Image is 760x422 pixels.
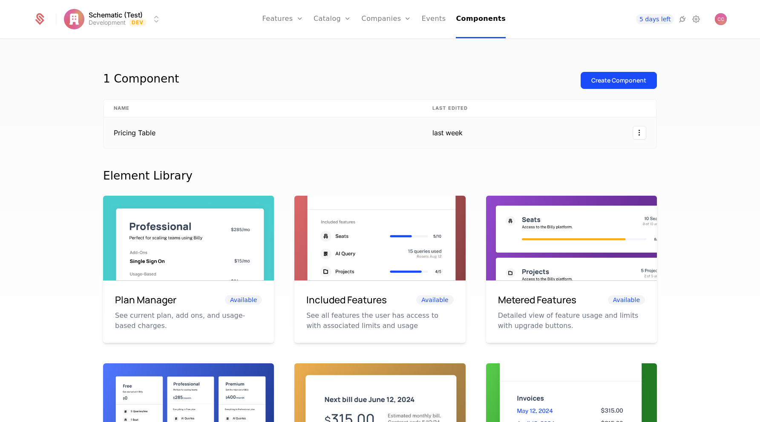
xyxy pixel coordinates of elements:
[498,311,645,331] p: Detailed view of feature usage and limits with upgrade buttons.
[89,18,126,27] div: Development
[581,72,657,89] button: Create Component
[103,169,657,182] div: Element Library
[66,10,162,29] button: Select environment
[498,293,576,307] h6: Metered Features
[591,76,646,85] div: Create Component
[306,293,387,307] h6: Included Features
[608,295,645,305] span: Available
[103,72,179,89] div: 1 Component
[432,128,472,138] div: last week
[104,117,422,148] td: Pricing Table
[225,295,262,305] span: Available
[416,295,453,305] span: Available
[115,293,176,307] h6: Plan Manager
[306,311,453,331] p: See all features the user has access to with associated limits and usage
[129,19,147,26] span: Dev
[691,14,701,24] a: Settings
[715,13,727,25] img: Cole Chrzan
[715,13,727,25] button: Open user button
[89,11,143,18] span: Schematic (Test)
[422,100,482,117] th: Last edited
[115,311,262,331] p: See current plan, add ons, and usage-based charges.
[633,126,646,140] button: Select action
[104,100,422,117] th: Name
[636,14,674,24] a: 5 days left
[64,9,84,29] img: Schematic (Test)
[677,14,688,24] a: Integrations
